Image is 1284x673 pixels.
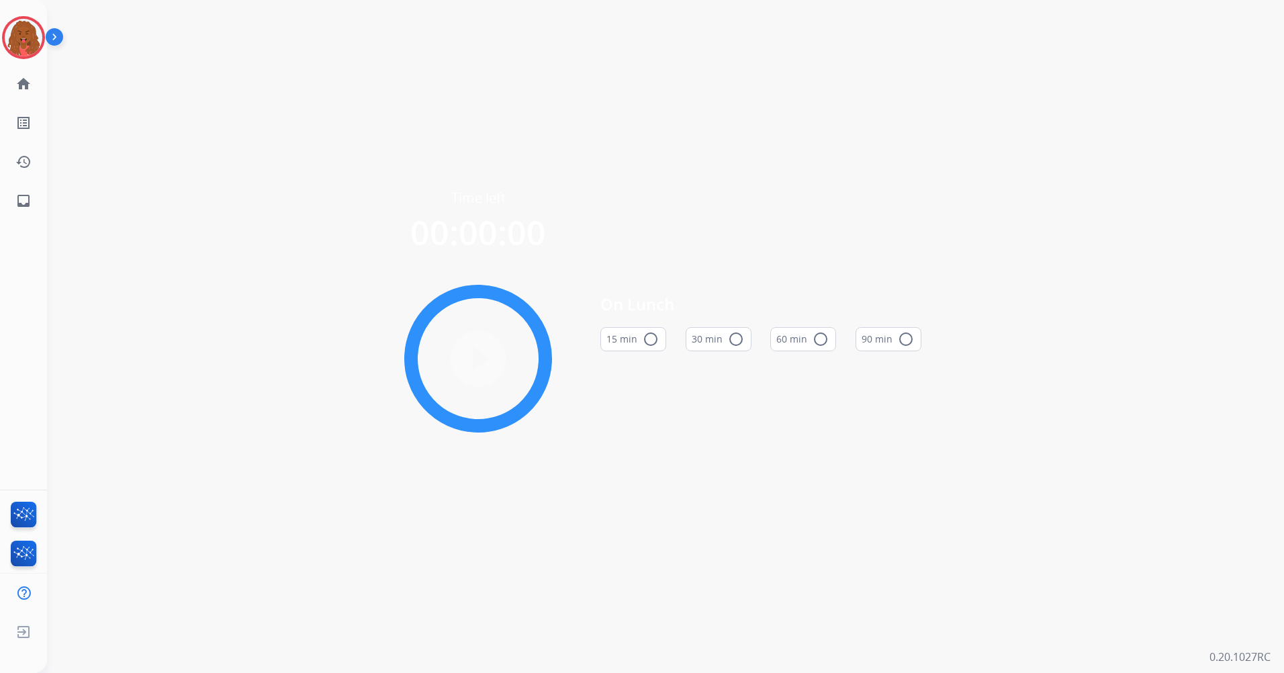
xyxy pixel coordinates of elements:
mat-icon: history [15,154,32,170]
span: Time left [451,189,506,208]
mat-icon: home [15,76,32,92]
button: 15 min [600,327,666,351]
mat-icon: radio_button_unchecked [898,331,914,347]
img: avatar [5,19,42,56]
button: 90 min [856,327,921,351]
mat-icon: list_alt [15,115,32,131]
button: 30 min [686,327,751,351]
mat-icon: radio_button_unchecked [643,331,659,347]
mat-icon: radio_button_unchecked [813,331,829,347]
span: 00:00:00 [410,210,546,255]
button: 60 min [770,327,836,351]
mat-icon: radio_button_unchecked [728,331,744,347]
p: 0.20.1027RC [1209,649,1271,665]
span: On Lunch [600,292,921,316]
mat-icon: inbox [15,193,32,209]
